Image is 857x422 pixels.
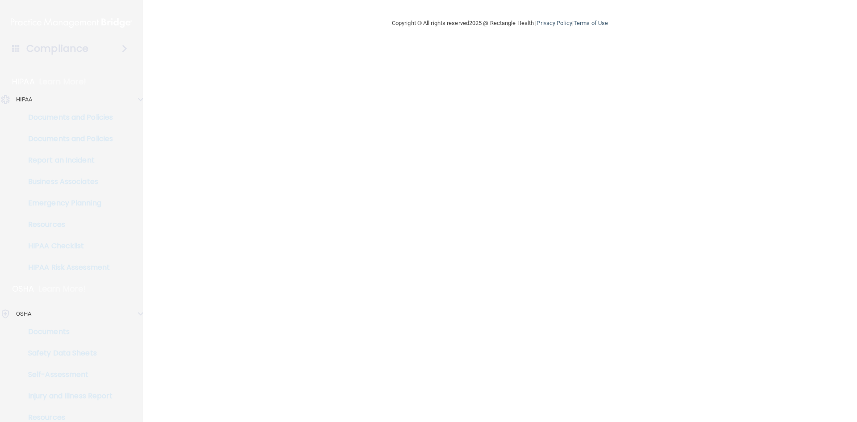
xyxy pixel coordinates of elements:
[39,76,87,87] p: Learn More!
[337,9,663,38] div: Copyright © All rights reserved 2025 @ Rectangle Health | |
[6,220,128,229] p: Resources
[574,20,608,26] a: Terms of Use
[6,349,128,358] p: Safety Data Sheets
[6,263,128,272] p: HIPAA Risk Assessment
[6,177,128,186] p: Business Associates
[11,14,132,32] img: PMB logo
[6,113,128,122] p: Documents and Policies
[6,242,128,251] p: HIPAA Checklist
[16,94,33,105] p: HIPAA
[6,199,128,208] p: Emergency Planning
[26,42,88,55] h4: Compliance
[6,392,128,401] p: Injury and Illness Report
[39,284,86,294] p: Learn More!
[6,370,128,379] p: Self-Assessment
[6,327,128,336] p: Documents
[12,284,34,294] p: OSHA
[537,20,572,26] a: Privacy Policy
[6,413,128,422] p: Resources
[16,309,31,319] p: OSHA
[6,156,128,165] p: Report an Incident
[12,76,35,87] p: HIPAA
[6,134,128,143] p: Documents and Policies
